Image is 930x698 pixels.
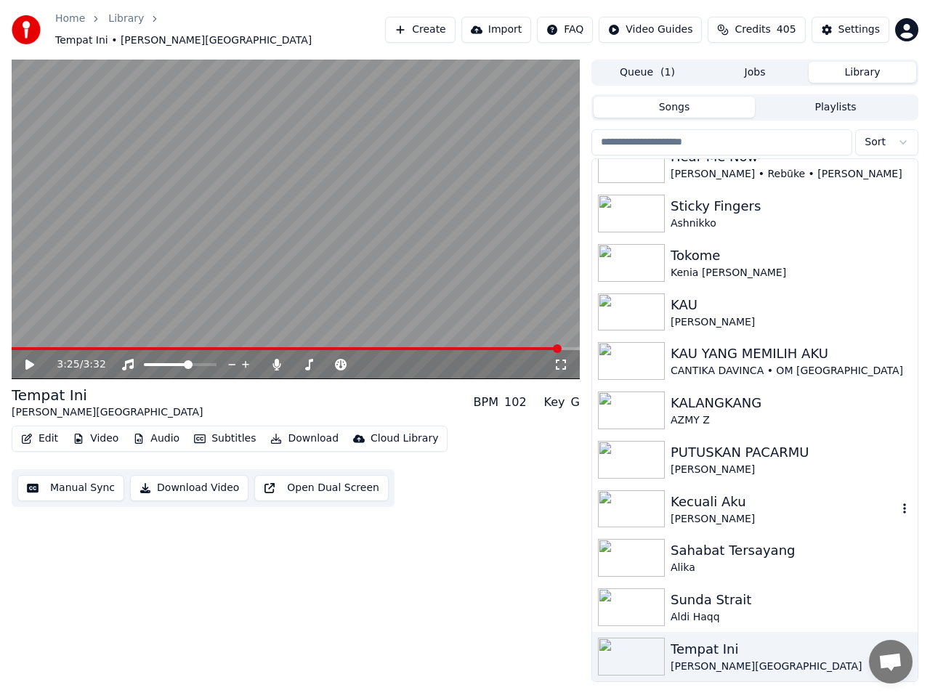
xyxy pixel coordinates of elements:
div: KALANGKANG [671,393,912,413]
div: Key [544,394,565,411]
button: Playlists [755,97,916,118]
div: KAU YANG MEMILIH AKU [671,344,912,364]
div: Sahabat Tersayang [671,540,912,561]
button: Manual Sync [17,475,124,501]
button: Subtitles [188,429,262,449]
div: Kecuali Aku [671,492,897,512]
button: Download Video [130,475,248,501]
div: CANTIKA DAVINCA • OM [GEOGRAPHIC_DATA] [671,364,912,378]
div: [PERSON_NAME] [671,463,912,477]
span: Sort [865,135,886,150]
div: Sticky Fingers [671,196,912,216]
div: Tempat Ini [671,639,912,660]
div: [PERSON_NAME] [671,315,912,330]
div: Settings [838,23,880,37]
div: Alika [671,561,912,575]
button: Jobs [701,62,809,83]
button: Open Dual Screen [254,475,389,501]
button: Import [461,17,531,43]
span: ( 1 ) [660,65,675,80]
button: Credits405 [708,17,805,43]
button: Queue [594,62,701,83]
button: Video [67,429,124,449]
div: Cloud Library [371,431,438,446]
button: Settings [812,17,889,43]
div: Kenia [PERSON_NAME] [671,266,912,280]
div: [PERSON_NAME][GEOGRAPHIC_DATA] [671,660,912,674]
div: Tokome [671,245,912,266]
div: Tempat Ini [12,385,203,405]
span: Tempat Ini • [PERSON_NAME][GEOGRAPHIC_DATA] [55,33,312,48]
div: [PERSON_NAME] [671,512,897,527]
button: Library [809,62,916,83]
div: Sunda Strait [671,590,912,610]
div: 102 [504,394,527,411]
div: Aldi Haqq [671,610,912,625]
button: Create [385,17,456,43]
div: G [571,394,580,411]
button: Songs [594,97,755,118]
div: [PERSON_NAME][GEOGRAPHIC_DATA] [12,405,203,420]
div: BPM [474,394,498,411]
span: 405 [777,23,796,37]
div: / [57,357,92,372]
nav: breadcrumb [55,12,385,48]
button: Audio [127,429,185,449]
button: Video Guides [599,17,702,43]
button: FAQ [537,17,593,43]
img: youka [12,15,41,44]
div: Ashnikko [671,216,912,231]
div: Open chat [869,640,913,683]
div: AZMY Z [671,413,912,428]
span: 3:32 [83,357,105,372]
span: Credits [735,23,770,37]
div: [PERSON_NAME] • Rebūke • [PERSON_NAME] [671,167,912,182]
button: Edit [15,429,64,449]
div: PUTUSKAN PACARMU [671,442,912,463]
span: 3:25 [57,357,79,372]
button: Download [264,429,344,449]
a: Library [108,12,144,26]
div: KAU [671,295,912,315]
a: Home [55,12,85,26]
